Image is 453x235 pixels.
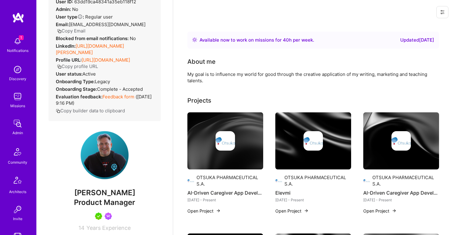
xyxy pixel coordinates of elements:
strong: LinkedIn: [56,43,75,49]
img: Availability [192,37,197,42]
span: Years Experience [86,225,131,231]
button: Open Project [275,208,309,214]
div: OTSUKA PHARMACEUTICAL S.A. [372,174,439,187]
img: discovery [12,63,24,76]
i: icon Copy [56,109,60,113]
div: Regular user [56,14,113,20]
div: Projects [187,96,211,105]
img: User Avatar [80,131,129,179]
img: A.Teamer in Residence [95,213,102,220]
span: 14 [79,225,85,231]
button: Copy builder data to clipboard [56,107,125,114]
button: Open Project [187,208,221,214]
img: Company logo [187,177,194,184]
img: logo [12,12,24,23]
strong: Blocked from email notifications: [56,36,130,41]
img: cover [187,112,263,169]
img: Company logo [363,177,370,184]
span: [EMAIL_ADDRESS][DOMAIN_NAME] [69,22,146,27]
img: arrow-right [392,208,397,213]
i: icon Copy [57,64,62,69]
strong: Onboarding Type: [56,79,95,84]
img: Community [10,145,25,159]
div: Discovery [9,76,26,82]
h4: AI-Driven Caregiver App Development [187,189,263,197]
strong: User type : [56,14,84,20]
a: Feedback form [102,94,134,100]
strong: Email: [56,22,69,27]
div: Community [8,159,27,165]
img: cover [363,112,439,169]
button: Open Project [363,208,397,214]
a: [URL][DOMAIN_NAME][PERSON_NAME] [56,43,124,55]
div: Missions [10,103,25,109]
img: Invite [12,203,24,216]
strong: Onboarding Stage: [56,86,97,92]
div: About me [187,57,216,66]
img: arrow-right [216,208,221,213]
span: 40 [283,37,289,43]
span: Active [82,71,96,77]
div: Available now to work on missions for h per week . [200,36,314,44]
div: Admin [12,130,23,136]
div: [DATE] - Present [187,197,263,203]
div: Notifications [7,47,29,54]
span: Complete - Accepted [97,86,143,92]
img: Architects [10,174,25,189]
div: ( [DATE] 9:16 PM ) [56,94,153,106]
img: Company logo [216,131,235,151]
img: Been on Mission [105,213,112,220]
img: Company logo [275,177,282,184]
div: [DATE] - Present [275,197,351,203]
div: No [56,35,136,42]
div: No [56,6,78,12]
img: admin teamwork [12,118,24,130]
img: arrow-right [304,208,309,213]
strong: Profile URL: [56,57,82,63]
img: teamwork [12,90,24,103]
div: My goal is to influence my world for good through the creative application of my writing, marketi... [187,71,430,84]
img: cover [275,112,351,169]
img: Company logo [304,131,323,151]
strong: Admin: [56,6,71,12]
img: bell [12,35,24,47]
div: Updated [DATE] [400,36,434,44]
strong: User status: [56,71,82,77]
i: Help [77,14,83,19]
div: OTSUKA PHARMACEUTICAL S.A. [196,174,263,187]
h4: Elevmi [275,189,351,197]
i: icon Copy [57,29,62,33]
span: 1 [19,35,24,40]
span: [PERSON_NAME] [49,188,161,197]
div: [DATE] - Present [363,197,439,203]
img: Company logo [391,131,411,151]
strong: Evaluation feedback: [56,94,102,100]
div: Invite [13,216,22,222]
a: [URL][DOMAIN_NAME] [82,57,130,63]
div: OTSUKA PHARMACEUTICAL S.A. [284,174,351,187]
button: Copy profile URL [57,63,98,70]
span: legacy [95,79,110,84]
button: Copy Email [57,28,86,34]
div: Architects [9,189,26,195]
span: Product Manager [74,198,135,207]
h4: AI-Driven Caregiver App Development [363,189,439,197]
